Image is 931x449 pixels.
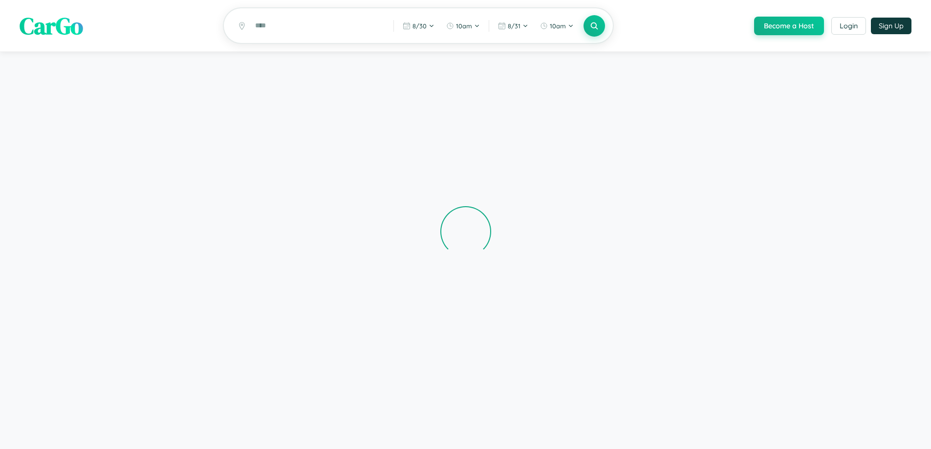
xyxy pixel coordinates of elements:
[412,22,427,30] span: 8 / 30
[456,22,472,30] span: 10am
[441,18,485,34] button: 10am
[871,18,911,34] button: Sign Up
[550,22,566,30] span: 10am
[535,18,579,34] button: 10am
[20,10,83,42] span: CarGo
[398,18,439,34] button: 8/30
[831,17,866,35] button: Login
[493,18,533,34] button: 8/31
[508,22,520,30] span: 8 / 31
[754,17,824,35] button: Become a Host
